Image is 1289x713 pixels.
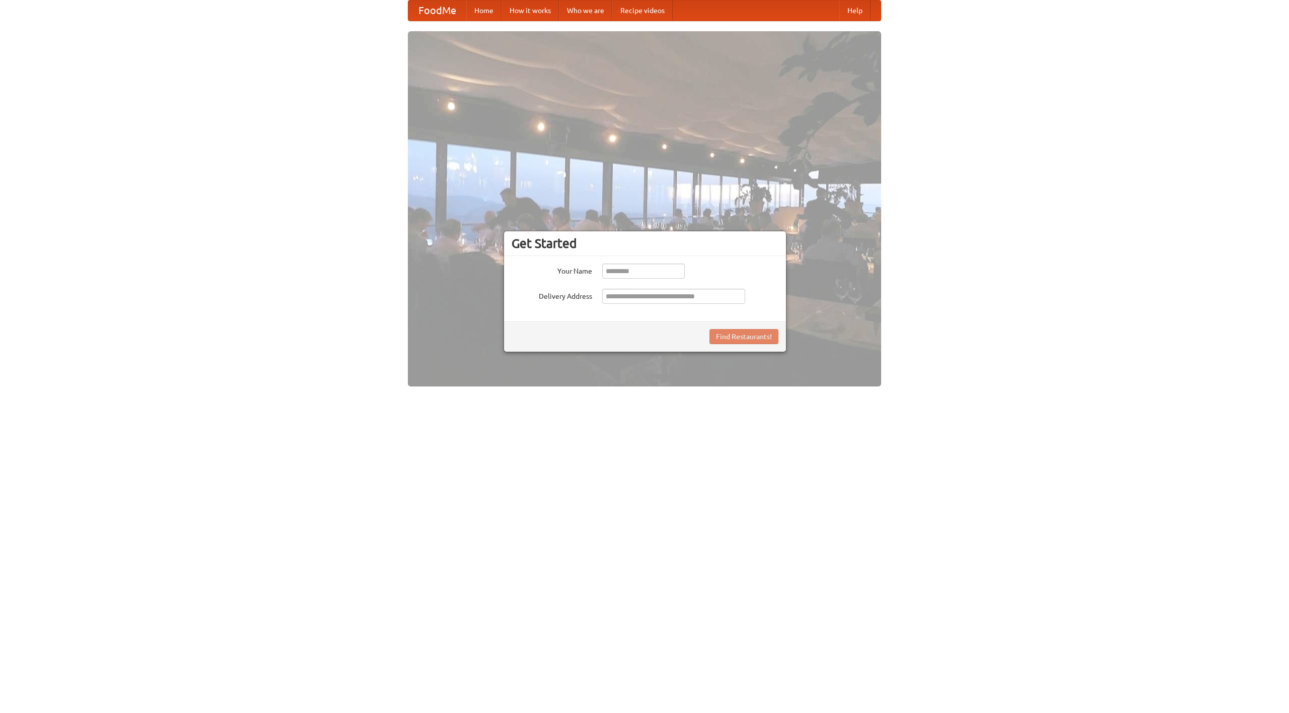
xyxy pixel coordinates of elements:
h3: Get Started [512,236,778,251]
a: Recipe videos [612,1,673,21]
a: FoodMe [408,1,466,21]
label: Delivery Address [512,289,592,301]
a: How it works [502,1,559,21]
button: Find Restaurants! [709,329,778,344]
a: Who we are [559,1,612,21]
a: Help [839,1,871,21]
label: Your Name [512,264,592,276]
a: Home [466,1,502,21]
